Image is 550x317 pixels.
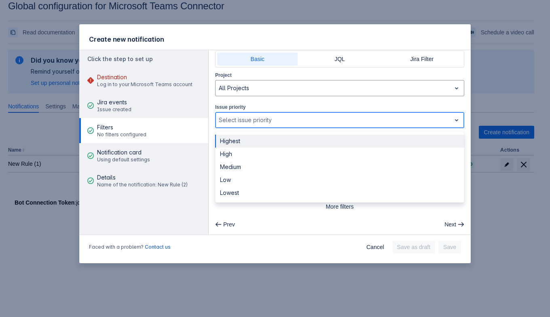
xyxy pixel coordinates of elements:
span: Filters [97,123,146,131]
button: More filters [215,200,464,213]
button: Prev [212,218,240,231]
span: Cancel [366,241,384,254]
button: Next [440,218,467,231]
span: Faced with a problem? [89,244,171,250]
button: Save as draft [392,241,436,254]
span: Details [97,173,188,182]
div: Highest [215,135,464,148]
button: Jira Filter [382,53,462,66]
button: Basic [217,53,298,66]
span: Jira events [97,98,131,106]
span: Destination [97,73,192,81]
span: Jira Filter [387,53,457,66]
span: Save as draft [397,241,431,254]
span: good [87,127,94,134]
span: Using default settings [97,156,150,163]
span: good [87,178,94,184]
span: Next [444,218,456,231]
span: error [87,77,94,84]
span: open [452,115,461,125]
span: JQL [304,53,375,66]
span: More filters [220,200,459,213]
span: Click the step to set up [87,55,153,62]
span: Prev [223,218,235,231]
label: Issue priority [215,104,245,110]
button: JQL [299,53,380,66]
span: Log in to your Microsoft Teams account [97,81,192,88]
span: open [452,83,461,93]
button: Save [438,241,461,254]
span: Name of the notification: New Rule (2) [97,182,188,188]
button: Cancel [362,241,389,254]
span: Notification card [97,148,150,156]
span: Issue created [97,106,131,113]
span: good [87,102,94,109]
div: Lowest [215,186,464,199]
span: Basic [222,53,293,66]
a: Contact us [145,244,171,250]
div: Low [215,173,464,186]
label: Project [215,72,232,78]
span: Save [443,241,456,254]
span: good [87,152,94,159]
span: No filters configured [97,131,146,138]
div: Medium [215,161,464,173]
div: High [215,148,464,161]
span: Create new notification [89,35,164,43]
